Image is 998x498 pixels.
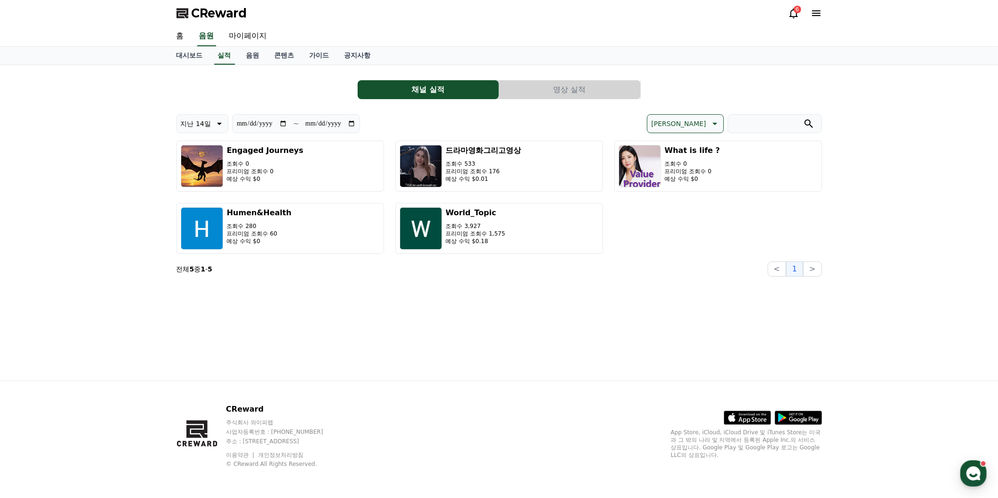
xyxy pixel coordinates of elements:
button: > [803,262,822,277]
p: 전체 중 - [176,264,212,274]
span: CReward [192,6,247,21]
h3: 드라마영화그리고영상 [446,145,521,156]
a: 실적 [214,47,235,65]
p: 주소 : [STREET_ADDRESS] [226,438,341,445]
button: 영상 실적 [499,80,640,99]
button: 채널 실적 [358,80,499,99]
p: 예상 수익 $0 [227,175,303,183]
span: 홈 [30,313,35,321]
a: 홈 [3,299,62,323]
p: 지난 14일 [181,117,211,130]
a: 콘텐츠 [267,47,302,65]
img: Engaged Journeys [181,145,223,187]
p: © CReward All Rights Reserved. [226,460,341,468]
h3: World_Topic [446,207,505,219]
p: CReward [226,404,341,415]
a: 6 [788,8,799,19]
p: 조회수 0 [665,160,720,168]
a: 마이페이지 [222,26,275,46]
p: 조회수 280 [227,222,292,230]
button: < [768,262,786,277]
a: 이용약관 [226,452,256,458]
p: 조회수 533 [446,160,521,168]
p: 프리미엄 조회수 176 [446,168,521,175]
strong: 5 [190,265,194,273]
p: 주식회사 와이피랩 [226,419,341,426]
img: What is life ? [619,145,661,187]
p: 프리미엄 조회수 1,575 [446,230,505,237]
img: 드라마영화그리고영상 [400,145,442,187]
h3: Engaged Journeys [227,145,303,156]
p: 조회수 3,927 [446,222,505,230]
p: 예상 수익 $0.01 [446,175,521,183]
span: 설정 [146,313,157,321]
strong: 1 [201,265,205,273]
p: 프리미엄 조회수 0 [665,168,720,175]
p: 프리미엄 조회수 0 [227,168,303,175]
p: 조회수 0 [227,160,303,168]
p: 예상 수익 $0 [227,237,292,245]
button: 지난 14일 [176,114,228,133]
button: 1 [786,262,803,277]
a: CReward [176,6,247,21]
span: 대화 [86,314,98,321]
p: [PERSON_NAME] [651,117,706,130]
button: 드라마영화그리고영상 조회수 533 프리미엄 조회수 176 예상 수익 $0.01 [395,141,603,192]
p: 사업자등록번호 : [PHONE_NUMBER] [226,428,341,436]
img: Humen&Health [181,207,223,250]
a: 음원 [197,26,216,46]
a: 대화 [62,299,122,323]
p: ~ [293,118,299,129]
h3: Humen&Health [227,207,292,219]
button: [PERSON_NAME] [647,114,723,133]
a: 가이드 [302,47,337,65]
a: 영상 실적 [499,80,641,99]
p: App Store, iCloud, iCloud Drive 및 iTunes Store는 미국과 그 밖의 나라 및 지역에서 등록된 Apple Inc.의 서비스 상표입니다. Goo... [671,429,822,459]
img: World_Topic [400,207,442,250]
a: 대시보드 [169,47,210,65]
a: 공지사항 [337,47,378,65]
div: 6 [794,6,801,13]
a: 설정 [122,299,181,323]
h3: What is life ? [665,145,720,156]
button: What is life ? 조회수 0 프리미엄 조회수 0 예상 수익 $0 [614,141,822,192]
p: 프리미엄 조회수 60 [227,230,292,237]
a: 개인정보처리방침 [258,452,303,458]
a: 음원 [239,47,267,65]
button: Engaged Journeys 조회수 0 프리미엄 조회수 0 예상 수익 $0 [176,141,384,192]
strong: 5 [208,265,212,273]
button: World_Topic 조회수 3,927 프리미엄 조회수 1,575 예상 수익 $0.18 [395,203,603,254]
a: 홈 [169,26,192,46]
button: Humen&Health 조회수 280 프리미엄 조회수 60 예상 수익 $0 [176,203,384,254]
p: 예상 수익 $0.18 [446,237,505,245]
p: 예상 수익 $0 [665,175,720,183]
